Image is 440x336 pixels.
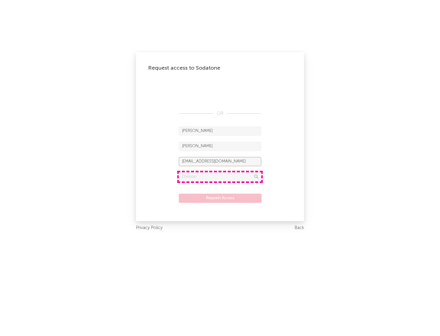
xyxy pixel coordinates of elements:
[148,64,292,72] div: Request access to Sodatone
[295,224,304,232] a: Back
[136,224,163,232] a: Privacy Policy
[179,157,261,166] input: Email
[179,194,262,203] button: Request Access
[179,126,261,136] input: First Name
[179,172,261,181] input: Division
[179,142,261,151] input: Last Name
[179,110,261,117] div: OR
